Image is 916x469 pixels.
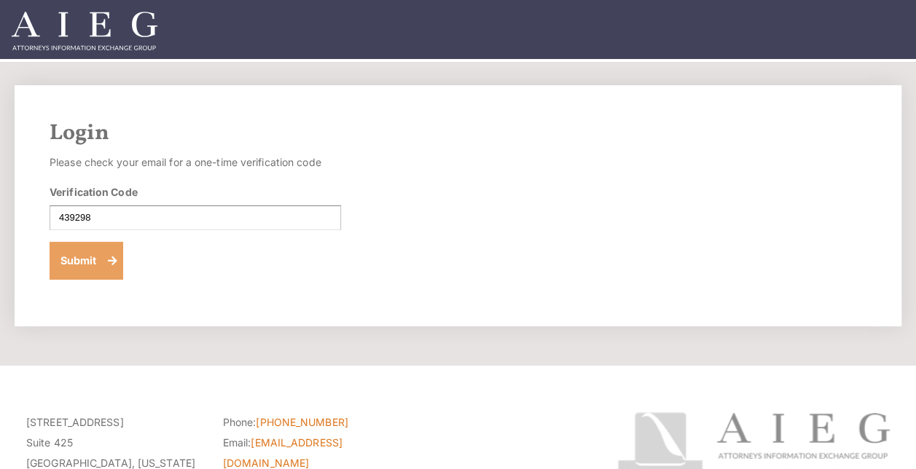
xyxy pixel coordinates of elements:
li: Phone: [223,412,398,433]
a: [EMAIL_ADDRESS][DOMAIN_NAME] [223,436,342,469]
button: Submit [50,242,123,280]
p: Please check your email for a one-time verification code [50,152,341,173]
label: Verification Code [50,184,138,200]
a: [PHONE_NUMBER] [256,416,348,428]
h2: Login [50,120,866,146]
img: Attorneys Information Exchange Group [12,12,157,50]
